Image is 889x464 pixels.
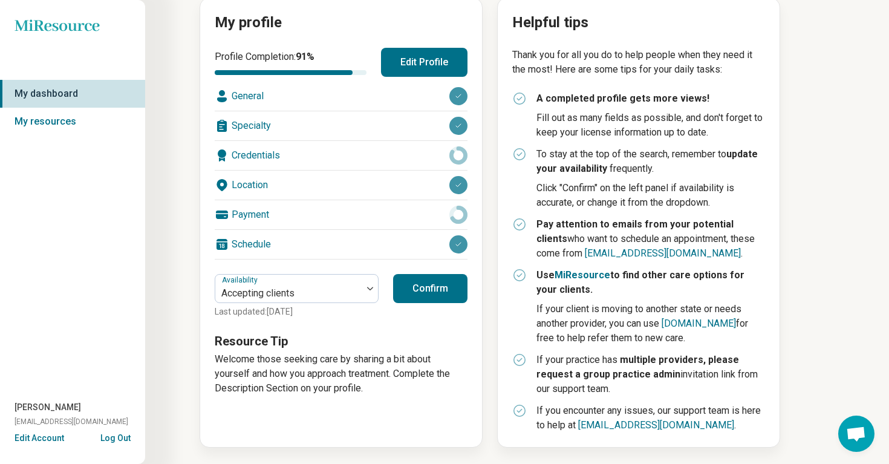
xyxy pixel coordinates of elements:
[215,333,467,350] h3: Resource Tip
[393,274,467,303] button: Confirm
[215,13,467,33] h2: My profile
[100,432,131,442] button: Log Out
[215,82,467,111] div: General
[662,318,736,329] a: [DOMAIN_NAME]
[838,416,874,452] div: Open chat
[536,218,734,244] strong: Pay attention to emails from your potential clients
[555,269,610,281] a: MiResource
[215,111,467,140] div: Specialty
[215,352,467,396] p: Welcome those seeking care by sharing a bit about yourself and how you approach treatment. Comple...
[222,276,260,284] label: Availability
[296,51,314,62] span: 91 %
[536,217,765,261] p: who want to schedule an appointment, these come from .
[536,181,765,210] p: Click "Confirm" on the left panel if availability is accurate, or change it from the dropdown.
[215,306,379,318] p: Last updated: [DATE]
[536,269,744,295] strong: Use to find other care options for your clients.
[215,171,467,200] div: Location
[536,404,765,433] p: If you encounter any issues, our support team is here to help at .
[536,111,765,140] p: Fill out as many fields as possible, and don't forget to keep your license information up to date.
[512,13,765,33] h2: Helpful tips
[536,148,758,174] strong: update your availability
[536,353,765,396] p: If your practice has invitation link from our support team.
[215,230,467,259] div: Schedule
[578,419,734,431] a: [EMAIL_ADDRESS][DOMAIN_NAME]
[215,141,467,170] div: Credentials
[215,200,467,229] div: Payment
[15,401,81,414] span: [PERSON_NAME]
[536,302,765,345] p: If your client is moving to another state or needs another provider, you can use for free to help...
[536,147,765,176] p: To stay at the top of the search, remember to frequently.
[536,93,709,104] strong: A completed profile gets more views!
[512,48,765,77] p: Thank you for all you do to help people when they need it the most! Here are some tips for your d...
[585,247,741,259] a: [EMAIL_ADDRESS][DOMAIN_NAME]
[381,48,467,77] button: Edit Profile
[15,416,128,427] span: [EMAIL_ADDRESS][DOMAIN_NAME]
[15,432,64,445] button: Edit Account
[215,50,366,75] div: Profile Completion:
[536,354,739,380] strong: multiple providers, please request a group practice admin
